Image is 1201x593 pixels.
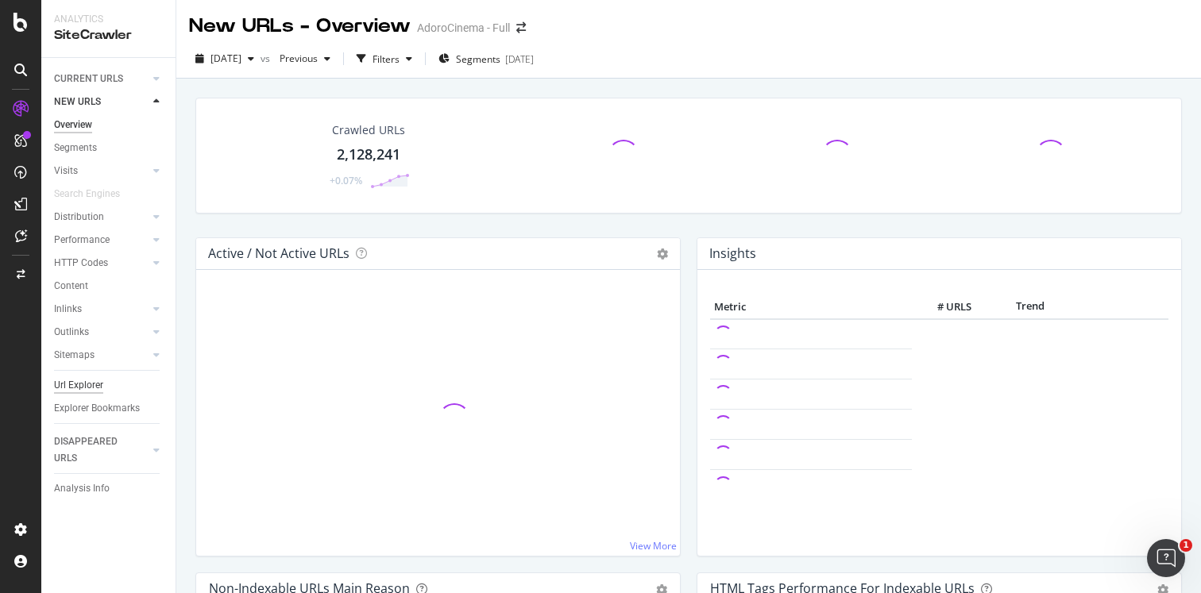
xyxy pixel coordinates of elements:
div: Visits [54,163,78,179]
div: +0.07% [330,174,362,187]
a: Explorer Bookmarks [54,400,164,417]
a: Performance [54,232,149,248]
div: Filters [373,52,400,66]
div: Content [54,278,88,295]
span: 1 [1180,539,1192,552]
iframe: Intercom live chat [1147,539,1185,577]
button: Segments[DATE] [432,46,540,71]
div: Performance [54,232,110,248]
div: CURRENT URLS [54,71,123,87]
div: Analytics [54,13,163,26]
a: DISAPPEARED URLS [54,433,149,467]
a: Inlinks [54,301,149,318]
a: Visits [54,163,149,179]
div: HTTP Codes [54,255,108,271]
h4: Active / Not Active URLs [208,243,349,264]
div: Overview [54,117,92,133]
a: HTTP Codes [54,255,149,271]
div: Inlinks [54,301,82,318]
div: Sitemaps [54,347,95,364]
a: Sitemaps [54,347,149,364]
div: Url Explorer [54,377,103,394]
th: Metric [710,295,912,319]
div: NEW URLS [54,94,101,110]
h4: Insights [709,243,756,264]
div: New URLs - Overview [189,13,411,40]
a: View More [630,539,677,553]
a: Outlinks [54,324,149,341]
div: AdoroCinema - Full [417,20,510,36]
a: Content [54,278,164,295]
a: Segments [54,140,164,156]
div: Outlinks [54,324,89,341]
button: Filters [350,46,419,71]
div: Analysis Info [54,480,110,497]
a: Overview [54,117,164,133]
div: Search Engines [54,186,120,202]
button: Previous [273,46,337,71]
div: 2,128,241 [337,144,400,165]
a: Distribution [54,209,149,225]
div: SiteCrawler [54,26,163,44]
div: Segments [54,140,97,156]
a: CURRENT URLS [54,71,149,87]
a: Search Engines [54,186,136,202]
span: vs [261,52,273,65]
div: [DATE] [505,52,534,66]
th: Trend [975,295,1085,319]
button: [DATE] [189,46,261,71]
span: Previous [273,52,318,65]
a: Url Explorer [54,377,164,394]
span: 2025 Sep. 9th [210,52,241,65]
span: Segments [456,52,500,66]
a: Analysis Info [54,480,164,497]
div: arrow-right-arrow-left [516,22,526,33]
div: Distribution [54,209,104,225]
i: Options [657,248,668,260]
div: DISAPPEARED URLS [54,433,134,467]
a: NEW URLS [54,94,149,110]
th: # URLS [912,295,975,319]
div: Crawled URLs [332,122,405,138]
div: Explorer Bookmarks [54,400,140,417]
